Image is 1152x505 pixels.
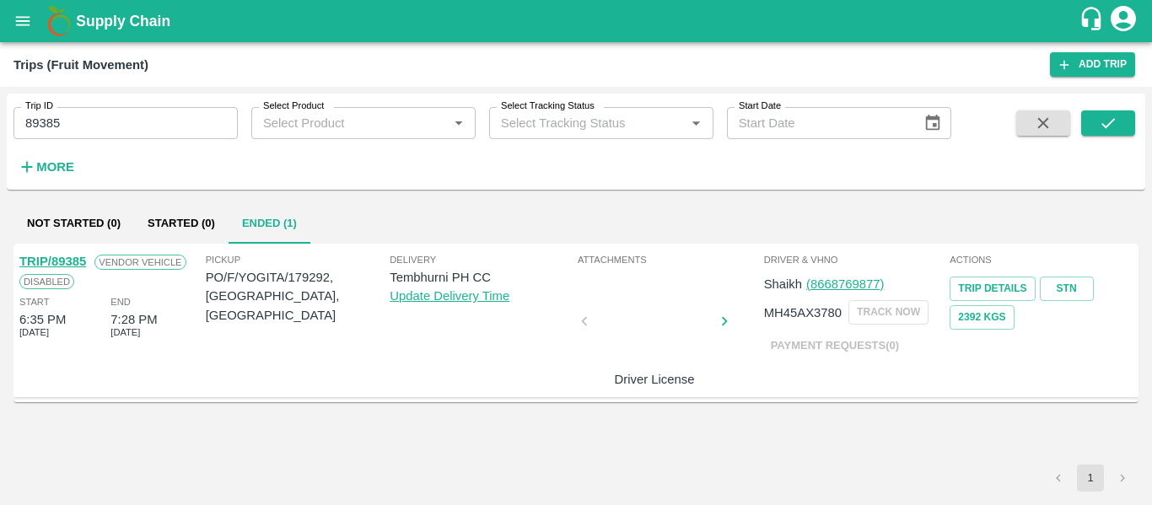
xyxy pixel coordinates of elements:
[494,112,659,134] input: Select Tracking Status
[1108,3,1139,39] div: account of current user
[76,13,170,30] b: Supply Chain
[591,370,718,389] p: Driver License
[110,294,131,309] span: End
[3,2,42,40] button: open drawer
[764,252,947,267] span: Driver & VHNo
[76,9,1079,33] a: Supply Chain
[94,255,186,270] span: Vendor Vehicle
[13,153,78,181] button: More
[110,310,157,329] div: 7:28 PM
[19,310,66,329] div: 6:35 PM
[263,99,324,113] label: Select Product
[13,107,238,139] input: Enter Trip ID
[110,325,140,340] span: [DATE]
[1077,465,1104,492] button: page 1
[36,160,74,174] strong: More
[1079,6,1108,36] div: customer-support
[764,304,842,322] p: MH45AX3780
[950,305,1014,330] button: 2392 Kgs
[390,268,574,287] p: Tembhurni PH CC
[19,274,74,289] span: Disabled
[19,255,86,268] a: TRIP/89385
[13,54,148,76] div: Trips (Fruit Movement)
[739,99,781,113] label: Start Date
[256,112,443,134] input: Select Product
[1042,465,1139,492] nav: pagination navigation
[134,203,229,244] button: Started (0)
[1050,52,1135,77] a: Add Trip
[578,252,761,267] span: Attachments
[206,252,390,267] span: Pickup
[501,99,595,113] label: Select Tracking Status
[1040,277,1094,301] a: STN
[764,277,802,291] span: Shaikh
[390,289,509,303] a: Update Delivery Time
[917,107,949,139] button: Choose date
[25,99,53,113] label: Trip ID
[229,203,310,244] button: Ended (1)
[13,203,134,244] button: Not Started (0)
[206,268,390,325] p: PO/F/YOGITA/179292, [GEOGRAPHIC_DATA], [GEOGRAPHIC_DATA]
[19,325,49,340] span: [DATE]
[806,277,884,291] a: (8668769877)
[19,294,49,309] span: Start
[448,112,470,134] button: Open
[390,252,574,267] span: Delivery
[950,252,1133,267] span: Actions
[685,112,707,134] button: Open
[950,277,1035,301] a: Trip Details
[42,4,76,38] img: logo
[727,107,911,139] input: Start Date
